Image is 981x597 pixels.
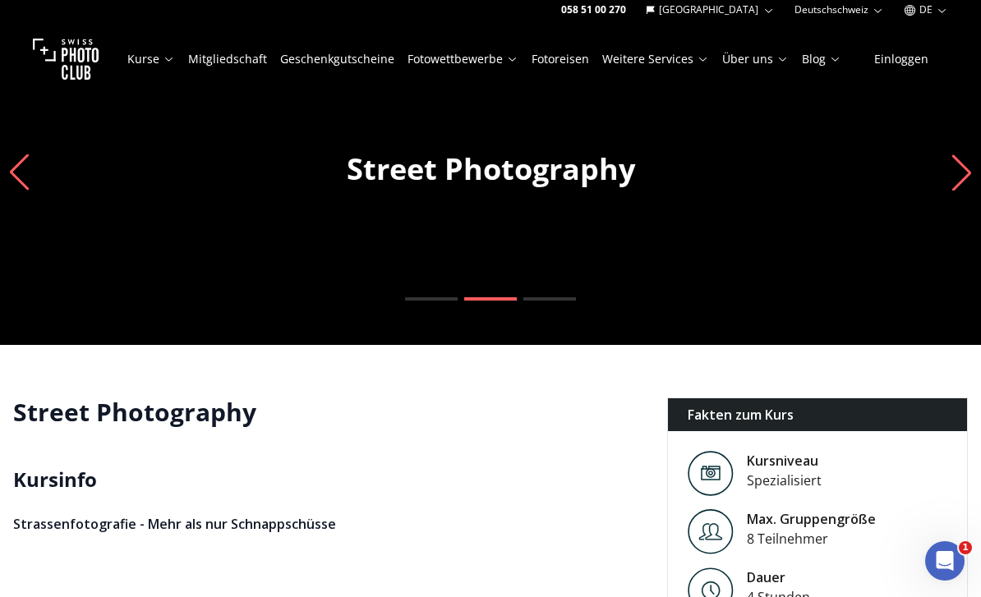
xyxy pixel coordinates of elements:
img: Level [688,451,734,496]
div: Spezialisiert [747,471,822,490]
div: Fakten zum Kurs [668,398,967,431]
strong: Strassenfotografie - Mehr als nur Schnappschüsse [13,515,336,533]
button: Einloggen [854,48,948,71]
a: Blog [802,51,841,67]
h1: Street Photography [13,397,641,427]
button: Mitgliedschaft [182,48,274,71]
button: Weitere Services [596,48,716,71]
button: Blog [795,48,848,71]
a: Kurse [127,51,175,67]
div: 8 Teilnehmer [747,529,876,549]
div: Kursniveau [747,451,822,471]
a: 058 51 00 270 [561,3,626,16]
img: Level [688,509,734,554]
button: Geschenkgutscheine [274,48,401,71]
button: Fotowettbewerbe [401,48,525,71]
a: Fotowettbewerbe [408,51,518,67]
span: 1 [959,541,972,554]
button: Über uns [716,48,795,71]
h2: Kursinfo [13,466,641,493]
iframe: Intercom live chat [925,541,965,581]
a: Fotoreisen [532,51,589,67]
a: Weitere Services [602,51,709,67]
div: Dauer [747,567,810,587]
button: Fotoreisen [525,48,596,71]
div: Max. Gruppengröße [747,509,876,529]
button: Kurse [121,48,182,71]
a: Geschenkgutscheine [280,51,394,67]
a: Mitgliedschaft [188,51,267,67]
img: Swiss photo club [33,26,99,92]
a: Über uns [722,51,789,67]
